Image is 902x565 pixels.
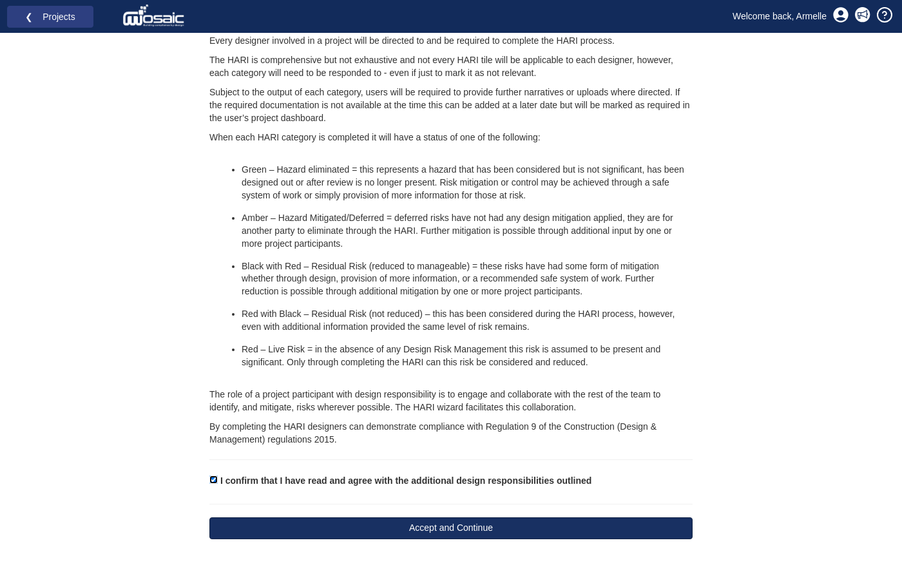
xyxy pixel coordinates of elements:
p: The role of a project participant with design responsibility is to engage and collaborate with th... [209,388,693,414]
li: Black with Red – Residual Risk (reduced to manageable) = these risks have had some form of mitiga... [242,260,693,299]
p: The HARI is comprehensive but not exhaustive and not every HARI tile will be applicable to each d... [209,54,693,80]
label: I confirm that I have read and agree with the additional design responsibilities outlined [220,475,591,488]
button: Accept and Continue [209,517,693,539]
li: Green – Hazard eliminated = this represents a hazard that has been considered but is not signific... [242,164,693,202]
iframe: Chat [847,507,892,555]
p: Every designer involved in a project will be directed to and be required to complete the HARI pro... [209,35,693,48]
p: Subject to the output of each category, users will be required to provide further narratives or u... [209,86,693,125]
li: Red with Black – Residual Risk (not reduced) – this has been considered during the HARI process, ... [242,308,693,334]
p: By completing the HARI designers can demonstrate compliance with Regulation 9 of the Construction... [209,421,693,446]
img: logo_white.png [122,3,187,29]
li: Amber – Hazard Mitigated/Deferred = deferred risks have not had any design mitigation applied, th... [242,212,693,251]
a: ❮ Projects [15,8,85,25]
p: When each HARI category is completed it will have a status of one of the following: [209,131,693,144]
li: Red – Live Risk = in the absence of any Design Risk Management this risk is assumed to be present... [242,343,693,369]
a: Welcome back, Armelle [723,6,836,26]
